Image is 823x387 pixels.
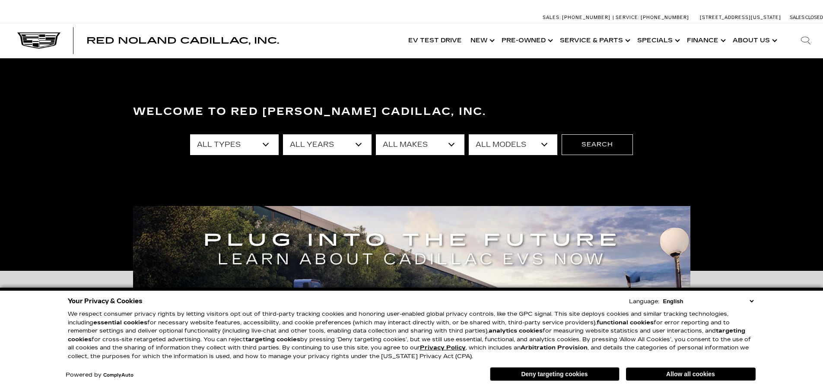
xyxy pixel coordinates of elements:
[66,372,133,378] div: Powered by
[616,15,639,20] span: Service:
[562,134,633,155] button: Search
[490,367,620,381] button: Deny targeting cookies
[597,319,654,326] strong: functional cookies
[613,15,691,20] a: Service: [PHONE_NUMBER]
[805,15,823,20] span: Closed
[103,373,133,378] a: ComplyAuto
[68,310,756,361] p: We respect consumer privacy rights by letting visitors opt out of third-party tracking cookies an...
[661,297,756,305] select: Language Select
[683,23,728,58] a: Finance
[626,368,756,381] button: Allow all cookies
[629,299,659,305] div: Language:
[543,15,561,20] span: Sales:
[556,23,633,58] a: Service & Parts
[133,103,690,121] h3: Welcome to Red [PERSON_NAME] Cadillac, Inc.
[497,23,556,58] a: Pre-Owned
[68,295,143,307] span: Your Privacy & Cookies
[190,134,279,155] select: Filter by type
[469,134,557,155] select: Filter by model
[86,35,279,46] span: Red Noland Cadillac, Inc.
[489,327,543,334] strong: analytics cookies
[700,15,781,20] a: [STREET_ADDRESS][US_STATE]
[728,23,780,58] a: About Us
[86,36,279,45] a: Red Noland Cadillac, Inc.
[17,32,60,49] img: Cadillac Dark Logo with Cadillac White Text
[376,134,464,155] select: Filter by make
[245,336,300,343] strong: targeting cookies
[790,15,805,20] span: Sales:
[68,327,745,343] strong: targeting cookies
[562,15,610,20] span: [PHONE_NUMBER]
[420,344,466,351] a: Privacy Policy
[466,23,497,58] a: New
[93,319,147,326] strong: essential cookies
[404,23,466,58] a: EV Test Drive
[641,15,689,20] span: [PHONE_NUMBER]
[633,23,683,58] a: Specials
[543,15,613,20] a: Sales: [PHONE_NUMBER]
[521,344,588,351] strong: Arbitration Provision
[283,134,372,155] select: Filter by year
